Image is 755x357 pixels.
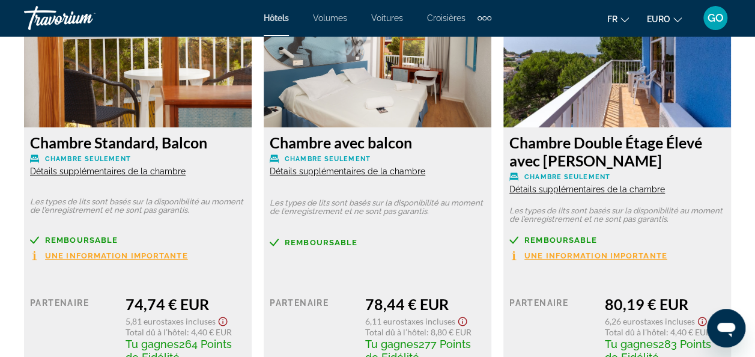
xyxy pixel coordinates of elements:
[30,198,246,215] p: Les types de lits sont basés sur la disponibilité au moment de l’enregistrement et ne sont pas ga...
[126,316,165,326] span: 5,81 euros
[126,338,179,350] span: Tu gagnes
[707,309,745,347] iframe: Bouton de lancement de la fenêtre de messagerie
[216,313,230,327] button: Afficher l’avis de non-responsabilité sur les taxes et les frais
[426,327,471,337] font: : 8,80 € EUR
[365,295,449,313] font: 78,44 € EUR
[478,8,491,28] button: Éléments de navigation supplémentaires
[708,12,724,24] span: GO
[700,5,731,31] button: Menu utilisateur
[647,10,682,28] button: Changer de devise
[365,316,404,326] span: 6,11 euros
[371,13,403,23] a: Voitures
[165,316,216,326] span: Taxes incluses
[270,166,425,176] span: Détails supplémentaires de la chambre
[365,338,419,350] span: Tu gagnes
[605,295,688,313] font: 80,19 € EUR
[607,10,629,28] button: Changer la langue
[509,207,725,224] p: Les types de lits sont basés sur la disponibilité au moment de l’enregistrement et ne sont pas ga...
[24,2,144,34] a: Travorium
[45,236,118,244] span: Remboursable
[126,327,187,337] span: Total dû à l’hôtel
[524,173,610,181] span: Chambre seulement
[187,327,232,337] font: : 4,40 € EUR
[30,236,246,245] a: Remboursable
[264,13,289,23] a: Hôtels
[365,327,426,337] span: Total dû à l’hôtel
[644,316,695,326] span: Taxes incluses
[270,238,485,247] a: Remboursable
[285,239,357,246] span: Remboursable
[509,251,667,261] button: Une information importante
[605,338,658,350] span: Tu gagnes
[605,316,644,326] span: 6,26 euros
[270,199,485,216] p: Les types de lits sont basés sur la disponibilité au moment de l’enregistrement et ne sont pas ga...
[509,236,725,245] a: Remboursable
[605,327,666,337] span: Total dû à l’hôtel
[404,316,455,326] span: Taxes incluses
[455,313,470,327] button: Afficher l’avis de non-responsabilité sur les taxes et les frais
[45,155,131,163] span: Chambre seulement
[647,14,670,24] span: EURO
[285,155,371,163] span: Chambre seulement
[313,13,347,23] a: Volumes
[524,252,667,260] span: Une information importante
[126,295,209,313] font: 74,74 € EUR
[30,166,186,176] span: Détails supplémentaires de la chambre
[30,133,207,151] font: Chambre Standard, Balcon
[524,236,597,244] span: Remboursable
[509,185,665,194] span: Détails supplémentaires de la chambre
[695,313,709,327] button: Afficher l’avis de non-responsabilité sur les taxes et les frais
[427,13,465,23] a: Croisières
[30,251,188,261] button: Une information importante
[666,327,711,337] font: : 4,40 € EUR
[270,133,412,151] font: Chambre avec balcon
[45,252,188,260] span: Une information importante
[607,14,617,24] span: Fr
[509,133,702,169] font: Chambre Double Étage Élevé avec [PERSON_NAME]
